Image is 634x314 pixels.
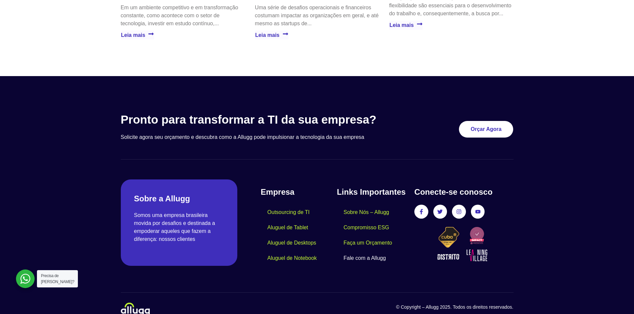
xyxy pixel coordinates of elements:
[261,205,337,266] nav: Menu
[261,205,316,220] a: Outsourcing de TI
[41,273,74,284] span: Precisa de [PERSON_NAME]?
[601,282,634,314] div: Widget de chat
[337,205,396,220] a: Sobre Nós – Allugg
[261,235,323,251] a: Aluguel de Desktops
[121,31,154,40] a: Leia mais
[317,304,514,311] p: © Copyright – Allugg 2025. Todos os direitos reservados.
[261,251,323,266] a: Aluguel de Notebook
[255,4,379,28] p: Uma série de desafios operacionais e financeiros costumam impactar as organizações em geral, e at...
[337,186,408,198] h4: Links Importantes
[134,193,224,205] h2: Sobre a Allugg
[414,186,513,198] h4: Conecte-se conosco
[121,4,245,28] p: Em um ambiente competitivo e em transformação constante, como acontece com o setor de tecnologia,...
[337,235,399,251] a: Faça um Orçamento
[261,186,337,198] h4: Empresa
[389,21,423,30] a: Leia mais
[337,220,396,235] a: Compromisso ESG
[134,211,224,243] p: Somos uma empresa brasileira movida por desafios e destinada a empoderar aqueles que fazem a dife...
[255,31,289,40] a: Leia mais
[261,220,315,235] a: Aluguel de Tablet
[471,127,502,132] span: Orçar Agora
[337,251,392,266] a: Fale com a Allugg
[337,205,408,266] nav: Menu
[459,121,513,138] a: Orçar Agora
[121,113,407,127] h3: Pronto para transformar a TI da sua empresa?
[601,282,634,314] iframe: Chat Widget
[121,133,407,141] p: Solicite agora seu orçamento e descubra como a Allugg pode impulsionar a tecnologia da sua empresa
